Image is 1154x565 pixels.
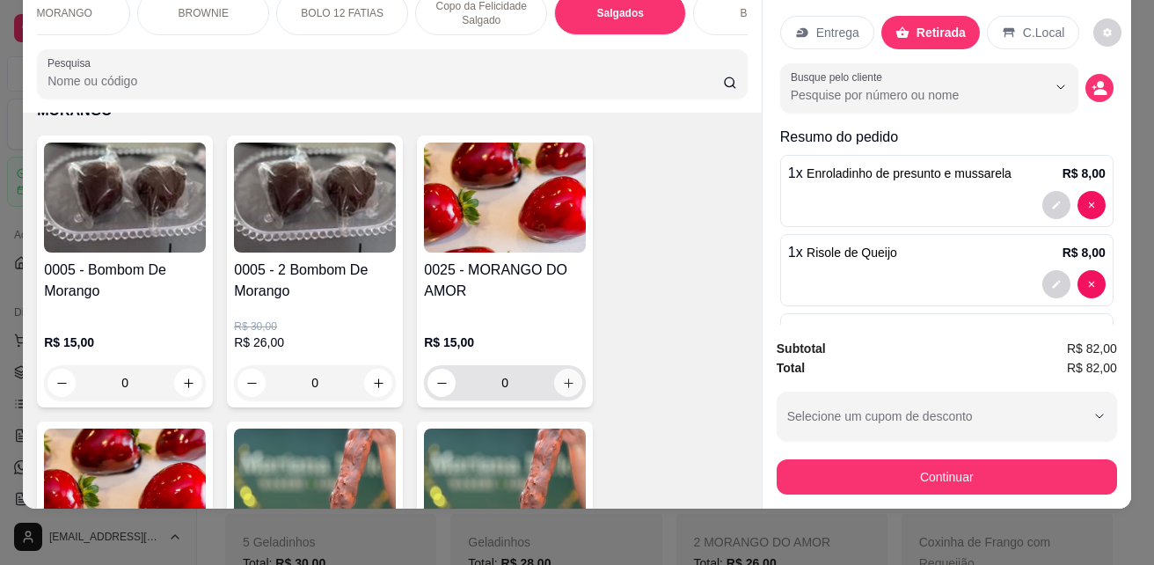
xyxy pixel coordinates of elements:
button: decrease-product-quantity [1093,18,1121,47]
p: Bebidas [741,6,778,20]
p: R$ 27,00 [1055,323,1106,341]
span: R$ 82,00 [1067,358,1117,378]
img: product-image [424,143,586,253]
p: Resumo do pedido [780,127,1114,148]
p: 1 x [788,163,1012,184]
p: R$ 26,00 [234,334,396,351]
span: R$ 82,00 [1067,339,1117,358]
p: 1 x [788,242,897,263]
p: Salgados [597,6,644,20]
h4: 0025 - MORANGO DO AMOR [424,260,586,302]
h4: 0005 - 2 Bombom De Morango [234,260,396,302]
label: Busque pelo cliente [791,70,888,84]
button: decrease-product-quantity [1042,191,1070,219]
span: Risole de Queijo [807,246,897,260]
button: decrease-product-quantity [47,369,76,397]
p: BROWNIE [179,6,229,20]
h4: 0005 - Bombom De Morango [44,260,206,302]
p: R$ 8,00 [1063,165,1106,182]
button: Show suggestions [1047,73,1075,101]
button: decrease-product-quantity [1077,191,1106,219]
img: product-image [234,429,396,539]
button: increase-product-quantity [364,369,392,397]
img: product-image [44,143,206,253]
input: Busque pelo cliente [791,86,1019,104]
p: R$ 15,00 [44,334,206,351]
p: Retirada [917,24,966,41]
img: product-image [424,429,586,539]
span: Enroladinho de presunto e mussarela [807,166,1012,180]
button: increase-product-quantity [554,369,582,397]
label: Pesquisa [47,55,97,70]
button: decrease-product-quantity [1042,270,1070,298]
strong: Total [777,361,805,375]
p: R$ 15,00 [424,334,586,351]
button: Continuar [777,459,1117,495]
p: BOLO 12 FATIAS [301,6,383,20]
img: product-image [234,143,396,253]
button: decrease-product-quantity [1077,270,1106,298]
button: increase-product-quantity [174,369,202,397]
strong: Subtotal [777,341,826,356]
p: C.Local [1023,24,1064,41]
button: decrease-product-quantity [1085,74,1114,102]
p: Entrega [816,24,859,41]
button: decrease-product-quantity [237,369,266,397]
p: R$ 30,00 [234,319,396,334]
input: Pesquisa [47,72,723,90]
button: Selecione um cupom de desconto [777,392,1117,441]
p: 3 x [788,321,885,342]
p: MORANGO [37,6,92,20]
button: decrease-product-quantity [427,369,456,397]
img: product-image [44,429,206,539]
p: R$ 8,00 [1063,244,1106,261]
